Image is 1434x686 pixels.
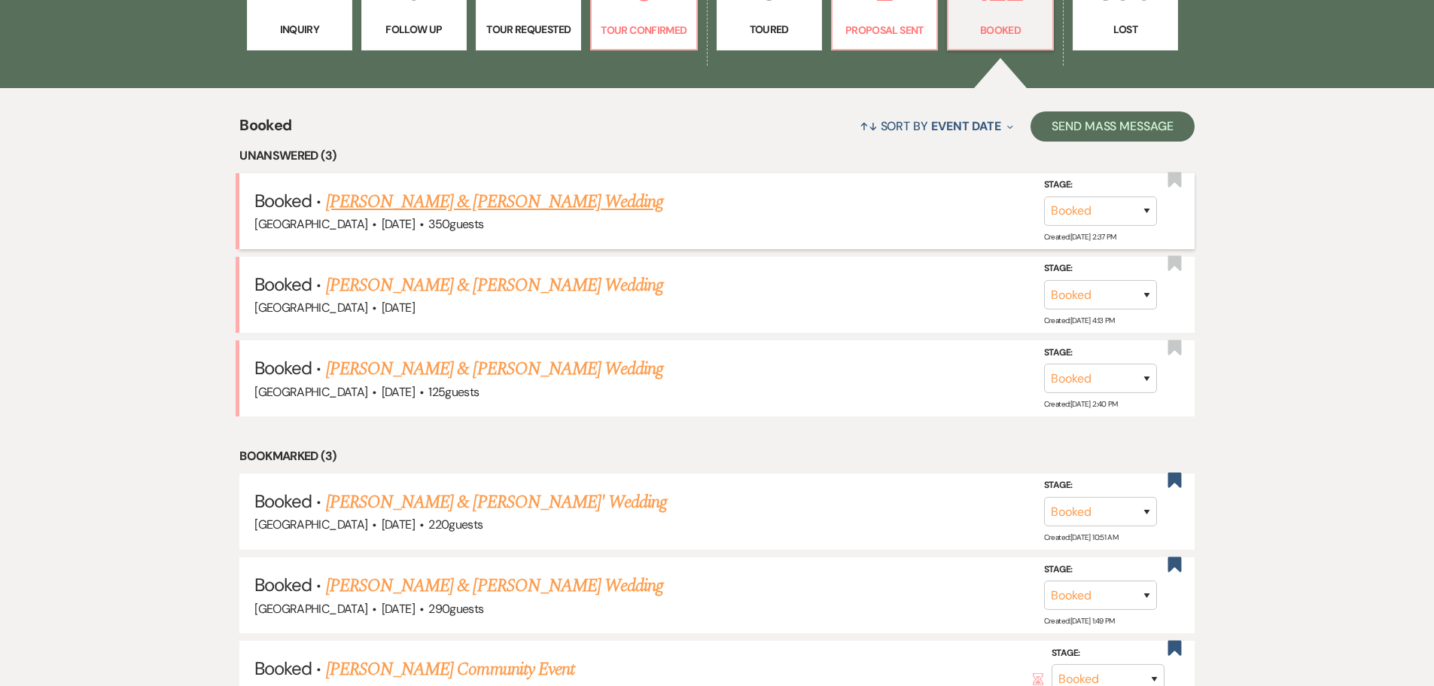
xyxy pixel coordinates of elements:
[254,273,312,296] span: Booked
[1044,532,1118,542] span: Created: [DATE] 10:51 AM
[254,489,312,513] span: Booked
[326,489,668,516] a: [PERSON_NAME] & [PERSON_NAME]' Wedding
[382,300,415,316] span: [DATE]
[1031,111,1195,142] button: Send Mass Message
[254,657,312,680] span: Booked
[1052,645,1165,662] label: Stage:
[254,216,367,232] span: [GEOGRAPHIC_DATA]
[254,517,367,532] span: [GEOGRAPHIC_DATA]
[428,517,483,532] span: 220 guests
[326,656,574,683] a: [PERSON_NAME] Community Event
[1082,21,1168,38] p: Lost
[842,22,927,38] p: Proposal Sent
[860,118,878,134] span: ↑↓
[601,22,687,38] p: Tour Confirmed
[428,601,483,617] span: 290 guests
[382,216,415,232] span: [DATE]
[371,21,457,38] p: Follow Up
[326,355,663,383] a: [PERSON_NAME] & [PERSON_NAME] Wedding
[726,21,812,38] p: Toured
[428,216,483,232] span: 350 guests
[254,300,367,316] span: [GEOGRAPHIC_DATA]
[1044,261,1157,277] label: Stage:
[326,572,663,599] a: [PERSON_NAME] & [PERSON_NAME] Wedding
[382,517,415,532] span: [DATE]
[254,573,312,596] span: Booked
[254,356,312,380] span: Booked
[382,384,415,400] span: [DATE]
[854,106,1019,146] button: Sort By Event Date
[254,384,367,400] span: [GEOGRAPHIC_DATA]
[931,118,1001,134] span: Event Date
[239,146,1195,166] li: Unanswered (3)
[254,189,312,212] span: Booked
[1044,177,1157,194] label: Stage:
[257,21,343,38] p: Inquiry
[1044,345,1157,361] label: Stage:
[1044,616,1115,626] span: Created: [DATE] 1:49 PM
[1044,562,1157,578] label: Stage:
[239,114,291,146] span: Booked
[326,272,663,299] a: [PERSON_NAME] & [PERSON_NAME] Wedding
[254,601,367,617] span: [GEOGRAPHIC_DATA]
[382,601,415,617] span: [DATE]
[428,384,479,400] span: 125 guests
[486,21,571,38] p: Tour Requested
[1044,477,1157,494] label: Stage:
[1044,399,1118,409] span: Created: [DATE] 2:40 PM
[239,447,1195,466] li: Bookmarked (3)
[1044,232,1116,242] span: Created: [DATE] 2:37 PM
[326,188,663,215] a: [PERSON_NAME] & [PERSON_NAME] Wedding
[1044,316,1115,325] span: Created: [DATE] 4:13 PM
[958,22,1043,38] p: Booked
